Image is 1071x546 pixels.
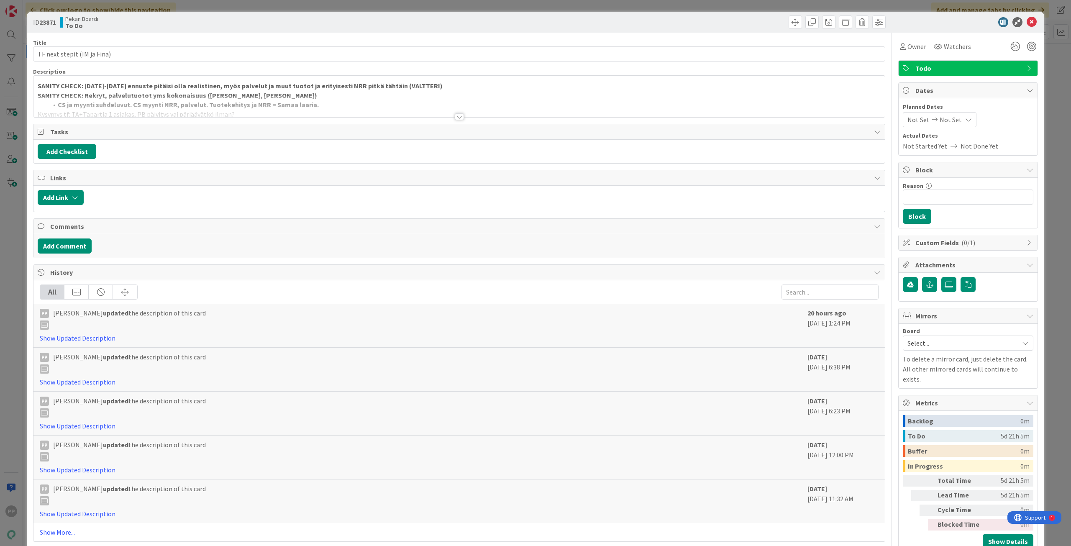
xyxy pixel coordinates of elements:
div: PP [40,353,49,362]
div: Total Time [938,475,984,487]
span: ( 0/1 ) [961,238,975,247]
b: [DATE] [807,353,827,361]
div: [DATE] 11:32 AM [807,484,879,519]
span: Support [18,1,38,11]
span: Board [903,328,920,334]
a: Show Updated Description [40,510,115,518]
div: PP [40,309,49,318]
div: 0m [987,505,1030,516]
div: 0m [1020,445,1030,457]
span: Description [33,68,66,75]
a: Show Updated Description [40,422,115,430]
b: updated [103,353,128,361]
div: To Do [908,430,1001,442]
span: Custom Fields [915,238,1022,248]
span: [PERSON_NAME] the description of this card [53,352,206,374]
label: Title [33,39,46,46]
b: 23871 [39,18,56,26]
div: Backlog [908,415,1020,427]
div: 0m [1020,415,1030,427]
span: Mirrors [915,311,1022,321]
span: Not Set [907,115,930,125]
div: [DATE] 6:38 PM [807,352,879,387]
a: Show Updated Description [40,466,115,474]
div: In Progress [908,460,1020,472]
strong: SANITY CHECK: [DATE]-[DATE] ennuste pitäisi olla realistinen, myös palvelut ja muut tuotot ja eri... [38,82,443,90]
span: Not Started Yet [903,141,947,151]
div: [DATE] 1:24 PM [807,308,879,343]
div: PP [40,484,49,494]
div: 5d 21h 5m [987,490,1030,501]
span: Attachments [915,260,1022,270]
button: Add Link [38,190,84,205]
input: Search... [781,285,879,300]
div: 1 [44,3,46,10]
span: Tasks [50,127,870,137]
a: Show Updated Description [40,378,115,386]
span: [PERSON_NAME] the description of this card [53,308,206,330]
b: [DATE] [807,441,827,449]
b: updated [103,441,128,449]
b: updated [103,397,128,405]
span: [PERSON_NAME] the description of this card [53,484,206,505]
div: Lead Time [938,490,984,501]
b: 20 hours ago [807,309,846,317]
span: Not Set [940,115,962,125]
span: Links [50,173,870,183]
b: [DATE] [807,484,827,493]
div: Blocked Time [938,519,984,531]
b: updated [103,484,128,493]
div: 5d 21h 5m [987,475,1030,487]
span: Comments [50,221,870,231]
div: All [40,285,64,299]
span: Watchers [944,41,971,51]
span: Todo [915,63,1022,73]
span: Actual Dates [903,131,1033,140]
button: Add Checklist [38,144,96,159]
span: Metrics [915,398,1022,408]
span: Owner [907,41,926,51]
div: PP [40,441,49,450]
label: Reason [903,182,923,190]
span: [PERSON_NAME] the description of this card [53,396,206,418]
div: [DATE] 6:23 PM [807,396,879,431]
div: Cycle Time [938,505,984,516]
strong: SANITY CHECK: Rekryt, palvelutuotot yms kokonaisuus ([PERSON_NAME], [PERSON_NAME]) [38,91,317,100]
span: Select... [907,337,1015,349]
div: 0m [1020,460,1030,472]
span: Dates [915,85,1022,95]
b: [DATE] [807,397,827,405]
p: To delete a mirror card, just delete the card. All other mirrored cards will continue to exists. [903,354,1033,384]
span: ID [33,17,56,27]
span: Pekan Boardi [65,15,98,22]
div: [DATE] 12:00 PM [807,440,879,475]
span: History [50,267,870,277]
a: Show Updated Description [40,334,115,342]
span: [PERSON_NAME] the description of this card [53,440,206,461]
span: Block [915,165,1022,175]
b: updated [103,309,128,317]
a: Show More... [40,527,879,537]
button: Block [903,209,931,224]
div: PP [40,397,49,406]
div: 5d 21h 5m [1001,430,1030,442]
span: Not Done Yet [961,141,998,151]
div: 0m [987,519,1030,531]
button: Add Comment [38,238,92,254]
b: To Do [65,22,98,29]
input: type card name here... [33,46,885,62]
div: Buffer [908,445,1020,457]
span: Planned Dates [903,103,1033,111]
